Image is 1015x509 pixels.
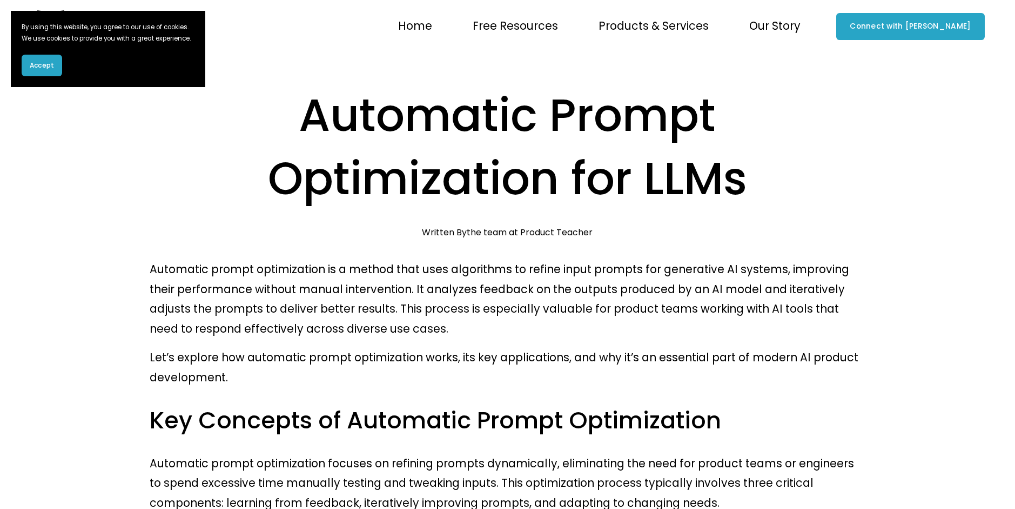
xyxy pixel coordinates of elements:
[749,15,801,37] a: folder dropdown
[422,227,593,237] div: Written By
[150,260,865,340] p: Automatic prompt optimization is a method that uses algorithms to refine input prompts for genera...
[599,15,709,37] a: folder dropdown
[22,55,62,76] button: Accept
[30,61,54,70] span: Accept
[30,10,162,43] img: Product Teacher
[150,83,865,210] h1: Automatic Prompt Optimization for LLMs
[22,22,194,44] p: By using this website, you agree to our use of cookies. We use cookies to provide you with a grea...
[473,16,558,36] span: Free Resources
[467,226,593,239] a: the team at Product Teacher
[150,348,865,388] p: Let’s explore how automatic prompt optimization works, its key applications, and why it’s an esse...
[398,15,432,37] a: Home
[11,11,205,87] section: Cookie banner
[150,405,865,436] h3: Key Concepts of Automatic Prompt Optimization
[749,16,801,36] span: Our Story
[836,13,985,40] a: Connect with [PERSON_NAME]
[599,16,709,36] span: Products & Services
[473,15,558,37] a: folder dropdown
